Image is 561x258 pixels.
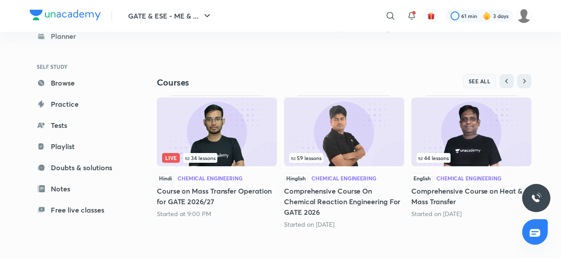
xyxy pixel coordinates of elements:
[411,209,531,218] div: Started on Aug 4
[463,74,497,88] button: SEE ALL
[157,209,277,218] div: Started at 9:00 PM
[411,95,531,218] div: Comprehensive Course on Heat & Mass Transfer
[284,220,404,229] div: Started on Aug 13
[30,59,132,74] h6: SELF STUDY
[30,201,132,219] a: Free live classes
[418,155,449,161] span: 44 lessons
[469,78,491,84] span: SEE ALL
[30,10,101,20] img: Company Logo
[284,173,308,183] span: Hinglish
[482,11,491,20] img: streak
[157,173,174,183] span: Hindi
[417,153,526,163] div: infocontainer
[284,186,404,217] h5: Comprehensive Course On Chemical Reaction Engineering For GATE 2026
[162,153,272,163] div: infocontainer
[436,176,501,181] div: Chemical Engineering
[30,116,132,134] a: Tests
[162,153,272,163] div: left
[157,186,277,207] h5: Course on Mass Transfer Operation for GATE 2026/27
[30,180,132,198] a: Notes
[289,153,399,163] div: infocontainer
[30,74,132,92] a: Browse
[162,153,272,163] div: infosection
[30,138,132,155] a: Playlist
[157,95,277,218] div: Course on Mass Transfer Operation for GATE 2026/27
[531,193,542,203] img: ttu
[411,186,531,207] h5: Comprehensive Course on Heat & Mass Transfer
[411,173,433,183] span: English
[289,153,399,163] div: left
[411,97,531,166] img: Thumbnail
[185,155,216,161] span: 34 lessons
[417,153,526,163] div: left
[291,155,322,161] span: 59 lessons
[284,95,404,228] div: Comprehensive Course On Chemical Reaction Engineering For GATE 2026
[284,97,404,166] img: Thumbnail
[427,12,435,20] img: avatar
[30,95,132,113] a: Practice
[289,153,399,163] div: infosection
[157,97,277,166] img: Thumbnail
[30,159,132,176] a: Doubts & solutions
[424,9,438,23] button: avatar
[417,153,526,163] div: infosection
[516,8,531,23] img: Gungun
[178,176,243,181] div: Chemical Engineering
[311,176,376,181] div: Chemical Engineering
[157,77,344,88] h4: Courses
[30,27,132,45] a: Planner
[123,7,218,25] button: GATE & ESE - ME & ...
[162,153,180,163] span: Live
[30,10,101,22] a: Company Logo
